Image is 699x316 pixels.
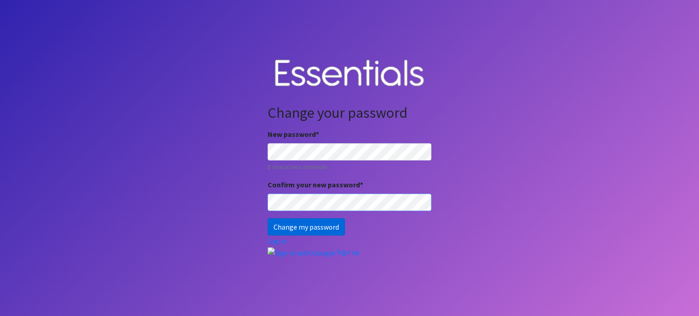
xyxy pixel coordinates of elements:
a: Log in [268,236,287,246]
abbr: required [360,180,363,189]
h2: Change your password [268,104,431,121]
a: Sign up [337,247,360,256]
input: Change my password [268,218,345,236]
img: Human Essentials [268,50,431,97]
label: New password [268,129,319,140]
small: 8 characters minimum [268,162,431,172]
img: Sign in with Google [268,247,335,258]
label: Confirm your new password [268,179,363,190]
abbr: required [316,130,319,139]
